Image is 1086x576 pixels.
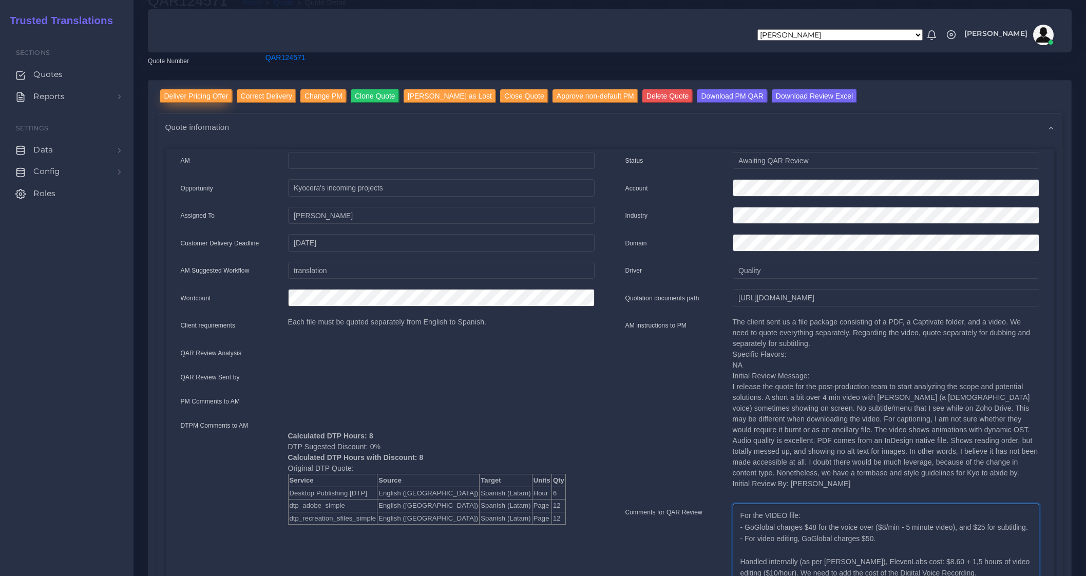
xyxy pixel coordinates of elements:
[160,89,233,103] input: Deliver Pricing Offer
[625,508,702,517] label: Comments for QAR Review
[377,487,480,500] td: English ([GEOGRAPHIC_DATA])
[33,69,63,80] span: Quotes
[552,89,638,103] input: Approve non-default PM
[165,121,230,133] span: Quote information
[480,487,532,500] td: Spanish (Latam)
[404,89,496,103] input: [PERSON_NAME] as Lost
[625,239,647,248] label: Domain
[280,420,602,525] div: DTP Sugested Discount: 0% Original DTP Quote:
[532,500,551,512] td: Page
[480,512,532,525] td: Spanish (Latam)
[1033,25,1054,45] img: avatar
[265,53,306,62] a: QAR124571
[33,91,65,102] span: Reports
[625,156,643,165] label: Status
[8,86,126,107] a: Reports
[288,512,377,525] td: dtp_recreation_sfiles_simple
[625,266,642,275] label: Driver
[181,184,214,193] label: Opportunity
[8,183,126,204] a: Roles
[625,211,648,220] label: Industry
[288,207,595,224] input: pm
[8,64,126,85] a: Quotes
[8,139,126,161] a: Data
[500,89,548,103] input: Close Quote
[772,89,857,103] input: Download Review Excel
[8,161,126,182] a: Config
[181,373,240,382] label: QAR Review Sent by
[288,453,424,462] b: Calculated DTP Hours with Discount: 8
[158,114,1062,140] div: Quote information
[181,397,240,406] label: PM Comments to AM
[532,512,551,525] td: Page
[181,211,215,220] label: Assigned To
[551,474,565,487] th: Qty
[3,12,113,29] a: Trusted Translations
[181,321,236,330] label: Client requirements
[625,294,699,303] label: Quotation documents path
[148,56,189,66] label: Quote Number
[480,474,532,487] th: Target
[532,487,551,500] td: Hour
[181,156,190,165] label: AM
[33,144,53,156] span: Data
[288,487,377,500] td: Desktop Publishing [DTP]
[300,89,347,103] input: Change PM
[16,124,48,132] span: Settings
[33,166,60,177] span: Config
[288,474,377,487] th: Service
[642,89,693,103] input: Delete Quote
[237,89,296,103] input: Correct Delivery
[377,474,480,487] th: Source
[181,349,242,358] label: QAR Review Analysis
[351,89,399,103] input: Clone Quote
[964,30,1027,37] span: [PERSON_NAME]
[181,239,259,248] label: Customer Delivery Deadline
[551,500,565,512] td: 12
[181,266,250,275] label: AM Suggested Workflow
[288,500,377,512] td: dtp_adobe_simple
[16,49,50,56] span: Sections
[697,89,767,103] input: Download PM QAR
[625,184,648,193] label: Account
[181,294,211,303] label: Wordcount
[33,188,55,199] span: Roles
[532,474,551,487] th: Units
[551,512,565,525] td: 12
[480,500,532,512] td: Spanish (Latam)
[377,512,480,525] td: English ([GEOGRAPHIC_DATA])
[377,500,480,512] td: English ([GEOGRAPHIC_DATA])
[551,487,565,500] td: 6
[733,317,1039,489] p: The client sent us a file package consisting of a PDF, a Captivate folder, and a video. We need t...
[959,25,1057,45] a: [PERSON_NAME]avatar
[3,14,113,27] h2: Trusted Translations
[288,317,595,328] p: Each file must be quoted separately from English to Spanish.
[181,421,249,430] label: DTPM Comments to AM
[625,321,687,330] label: AM instructions to PM
[288,432,373,440] b: Calculated DTP Hours: 8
